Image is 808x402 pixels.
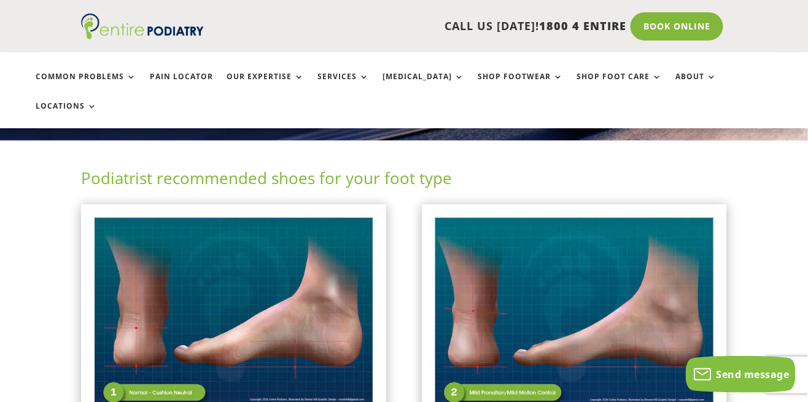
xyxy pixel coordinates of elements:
[631,12,723,41] a: Book Online
[81,14,204,39] img: logo (1)
[227,18,626,34] p: CALL US [DATE]!
[227,72,305,99] a: Our Expertise
[717,368,790,381] span: Send message
[36,72,137,99] a: Common Problems
[318,72,370,99] a: Services
[676,72,717,99] a: About
[383,72,465,99] a: [MEDICAL_DATA]
[36,102,98,128] a: Locations
[577,72,662,99] a: Shop Foot Care
[81,167,728,195] h2: Podiatrist recommended shoes for your foot type
[150,72,214,99] a: Pain Locator
[686,356,796,393] button: Send message
[81,29,204,42] a: Entire Podiatry
[539,18,626,33] span: 1800 4 ENTIRE
[478,72,564,99] a: Shop Footwear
